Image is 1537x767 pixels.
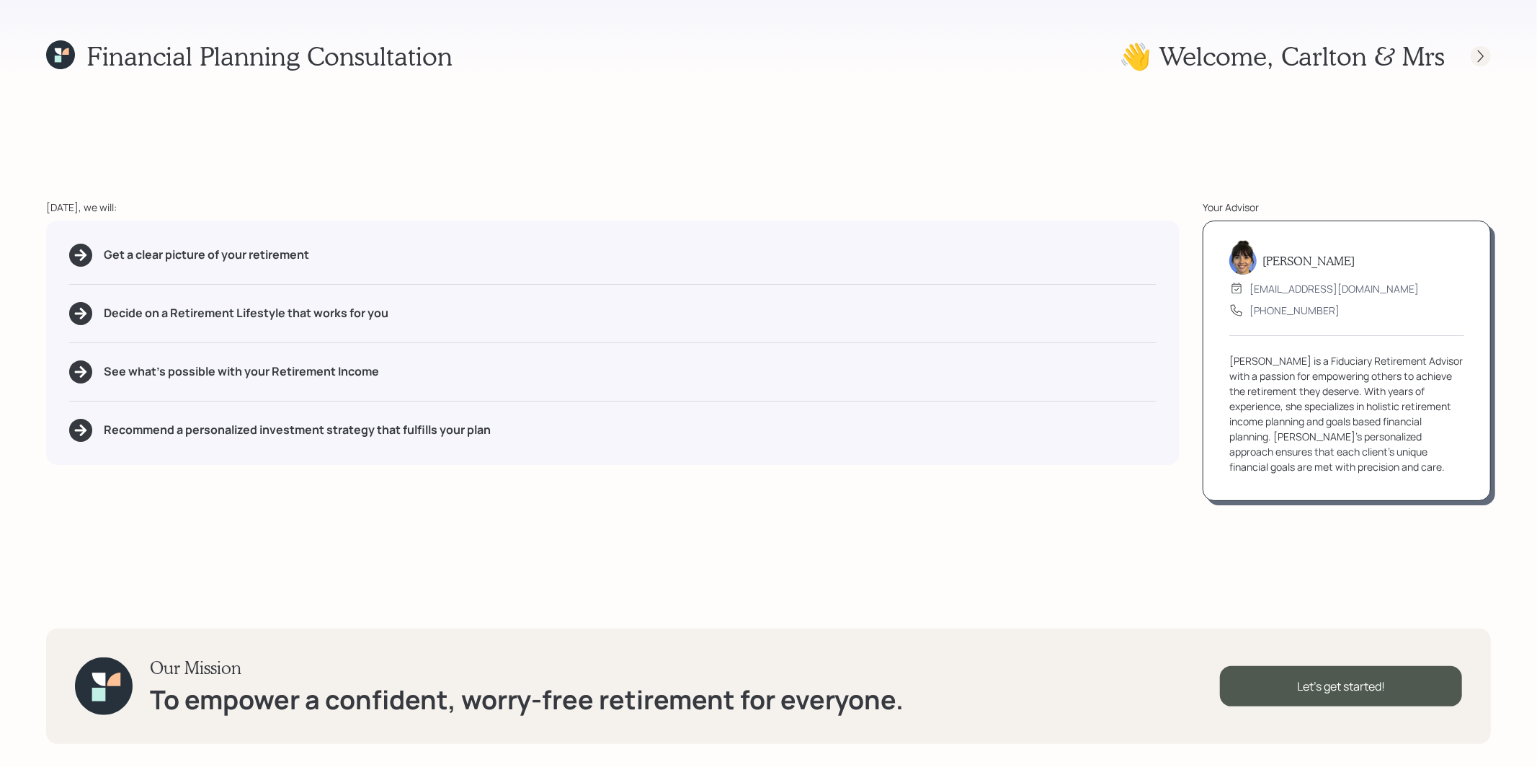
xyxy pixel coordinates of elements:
[1229,240,1257,275] img: treva-nostdahl-headshot.png
[104,365,379,378] h5: See what's possible with your Retirement Income
[1229,353,1464,474] div: [PERSON_NAME] is a Fiduciary Retirement Advisor with a passion for empowering others to achieve t...
[1119,40,1445,71] h1: 👋 Welcome , Carlton & Mrs
[150,657,904,678] h3: Our Mission
[104,423,491,437] h5: Recommend a personalized investment strategy that fulfills your plan
[104,248,309,262] h5: Get a clear picture of your retirement
[1249,281,1419,296] div: [EMAIL_ADDRESS][DOMAIN_NAME]
[104,306,388,320] h5: Decide on a Retirement Lifestyle that works for you
[86,40,453,71] h1: Financial Planning Consultation
[1220,666,1462,706] div: Let's get started!
[1262,254,1355,267] h5: [PERSON_NAME]
[46,200,1180,215] div: [DATE], we will:
[150,684,904,715] h1: To empower a confident, worry-free retirement for everyone.
[1249,303,1340,318] div: [PHONE_NUMBER]
[1203,200,1491,215] div: Your Advisor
